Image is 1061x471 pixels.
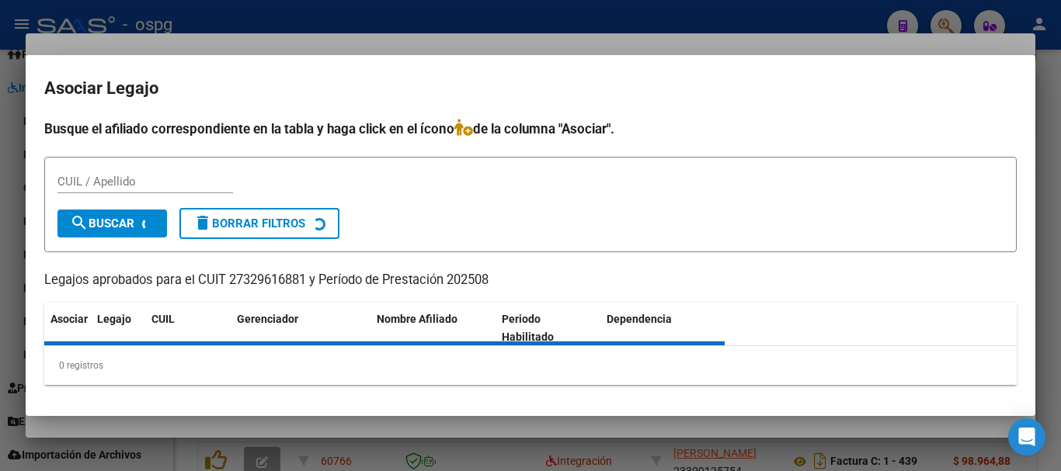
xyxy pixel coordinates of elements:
span: Asociar [50,313,88,325]
span: CUIL [151,313,175,325]
span: Borrar Filtros [193,216,305,230]
datatable-header-cell: Legajo [91,303,145,354]
datatable-header-cell: Gerenciador [231,303,370,354]
span: Buscar [70,216,134,230]
button: Borrar Filtros [179,208,339,239]
div: 0 registros [44,346,1017,385]
div: Open Intercom Messenger [1008,418,1045,455]
mat-icon: search [70,213,89,232]
datatable-header-cell: Asociar [44,303,91,354]
span: Dependencia [607,313,672,325]
p: Legajos aprobados para el CUIT 27329616881 y Período de Prestación 202508 [44,271,1017,290]
datatable-header-cell: CUIL [145,303,231,354]
h4: Busque el afiliado correspondiente en la tabla y haga click en el ícono de la columna "Asociar". [44,119,1017,139]
span: Legajo [97,313,131,325]
datatable-header-cell: Periodo Habilitado [496,303,600,354]
datatable-header-cell: Nombre Afiliado [370,303,496,354]
datatable-header-cell: Dependencia [600,303,725,354]
span: Periodo Habilitado [502,313,554,343]
span: Nombre Afiliado [377,313,457,325]
span: Gerenciador [237,313,298,325]
button: Buscar [57,210,167,237]
mat-icon: delete [193,213,212,232]
h2: Asociar Legajo [44,74,1017,103]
